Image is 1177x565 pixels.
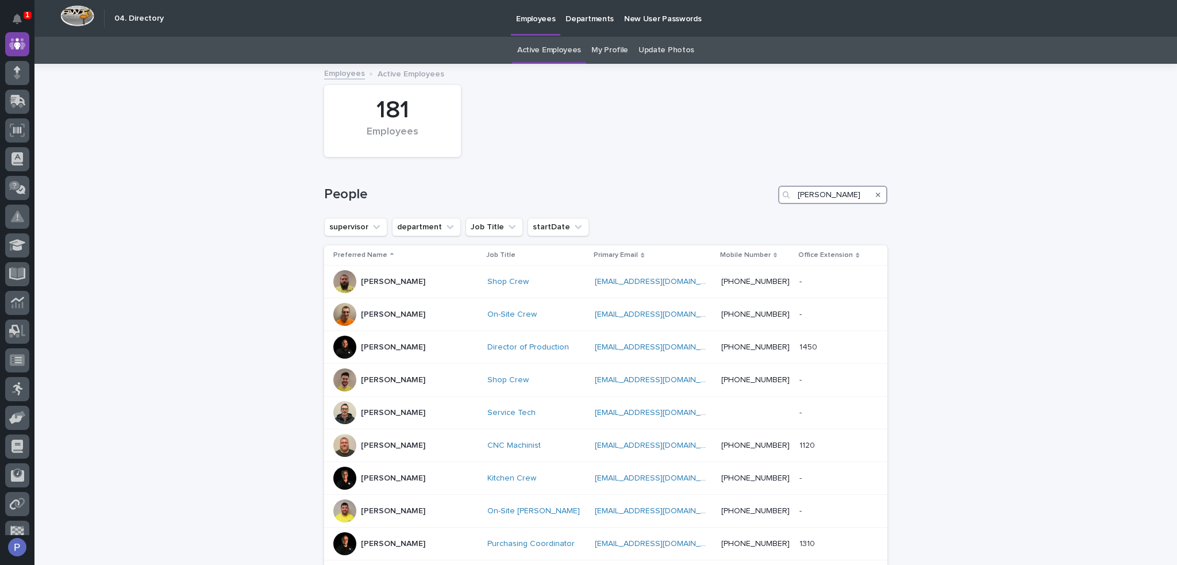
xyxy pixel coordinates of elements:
[324,528,887,560] tr: [PERSON_NAME]Purchasing Coordinator [EMAIL_ADDRESS][DOMAIN_NAME] [PHONE_NUMBER]13101310
[799,373,804,385] p: -
[361,441,425,451] p: [PERSON_NAME]
[324,429,887,462] tr: [PERSON_NAME]CNC Machinist [EMAIL_ADDRESS][DOMAIN_NAME] [PHONE_NUMBER]11201120
[361,375,425,385] p: [PERSON_NAME]
[324,331,887,364] tr: [PERSON_NAME]Director of Production [EMAIL_ADDRESS][DOMAIN_NAME] [PHONE_NUMBER]14501450
[595,376,725,384] a: [EMAIL_ADDRESS][DOMAIN_NAME]
[361,408,425,418] p: [PERSON_NAME]
[595,441,725,449] a: [EMAIL_ADDRESS][DOMAIN_NAME]
[344,126,441,150] div: Employees
[594,249,638,262] p: Primary Email
[486,249,516,262] p: Job Title
[799,439,817,451] p: 1120
[595,343,725,351] a: [EMAIL_ADDRESS][DOMAIN_NAME]
[595,278,725,286] a: [EMAIL_ADDRESS][DOMAIN_NAME]
[721,278,790,286] a: [PHONE_NUMBER]
[487,474,536,483] a: Kitchen Crew
[324,364,887,397] tr: [PERSON_NAME]Shop Crew [EMAIL_ADDRESS][DOMAIN_NAME] [PHONE_NUMBER]--
[595,474,725,482] a: [EMAIL_ADDRESS][DOMAIN_NAME]
[487,441,541,451] a: CNC Machinist
[595,507,725,515] a: [EMAIL_ADDRESS][DOMAIN_NAME]
[595,310,725,318] a: [EMAIL_ADDRESS][DOMAIN_NAME]
[721,343,790,351] a: [PHONE_NUMBER]
[392,218,461,236] button: department
[361,343,425,352] p: [PERSON_NAME]
[60,5,94,26] img: Workspace Logo
[778,186,887,204] input: Search
[799,471,804,483] p: -
[595,409,725,417] a: [EMAIL_ADDRESS][DOMAIN_NAME]
[324,186,774,203] h1: People
[487,310,537,320] a: On-Site Crew
[799,340,820,352] p: 1450
[528,218,589,236] button: startDate
[324,397,887,429] tr: [PERSON_NAME]Service Tech [EMAIL_ADDRESS][DOMAIN_NAME] --
[361,539,425,549] p: [PERSON_NAME]
[361,277,425,287] p: [PERSON_NAME]
[487,343,569,352] a: Director of Production
[324,66,365,79] a: Employees
[591,37,628,64] a: My Profile
[487,506,580,516] a: On-Site [PERSON_NAME]
[638,37,694,64] a: Update Photos
[721,474,790,482] a: [PHONE_NUMBER]
[324,298,887,331] tr: [PERSON_NAME]On-Site Crew [EMAIL_ADDRESS][DOMAIN_NAME] [PHONE_NUMBER]--
[361,506,425,516] p: [PERSON_NAME]
[25,11,29,19] p: 1
[517,37,581,64] a: Active Employees
[333,249,387,262] p: Preferred Name
[361,474,425,483] p: [PERSON_NAME]
[799,504,804,516] p: -
[798,249,853,262] p: Office Extension
[799,308,804,320] p: -
[799,275,804,287] p: -
[14,14,29,32] div: Notifications1
[799,406,804,418] p: -
[344,96,441,125] div: 181
[378,67,444,79] p: Active Employees
[721,540,790,548] a: [PHONE_NUMBER]
[487,375,529,385] a: Shop Crew
[720,249,771,262] p: Mobile Number
[721,507,790,515] a: [PHONE_NUMBER]
[466,218,523,236] button: Job Title
[487,539,575,549] a: Purchasing Coordinator
[5,7,29,31] button: Notifications
[324,495,887,528] tr: [PERSON_NAME]On-Site [PERSON_NAME] [EMAIL_ADDRESS][DOMAIN_NAME] [PHONE_NUMBER]--
[114,14,164,24] h2: 04. Directory
[721,376,790,384] a: [PHONE_NUMBER]
[361,310,425,320] p: [PERSON_NAME]
[721,310,790,318] a: [PHONE_NUMBER]
[721,441,790,449] a: [PHONE_NUMBER]
[324,266,887,298] tr: [PERSON_NAME]Shop Crew [EMAIL_ADDRESS][DOMAIN_NAME] [PHONE_NUMBER]--
[799,537,817,549] p: 1310
[5,535,29,559] button: users-avatar
[487,277,529,287] a: Shop Crew
[324,218,387,236] button: supervisor
[324,462,887,495] tr: [PERSON_NAME]Kitchen Crew [EMAIL_ADDRESS][DOMAIN_NAME] [PHONE_NUMBER]--
[595,540,725,548] a: [EMAIL_ADDRESS][DOMAIN_NAME]
[487,408,536,418] a: Service Tech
